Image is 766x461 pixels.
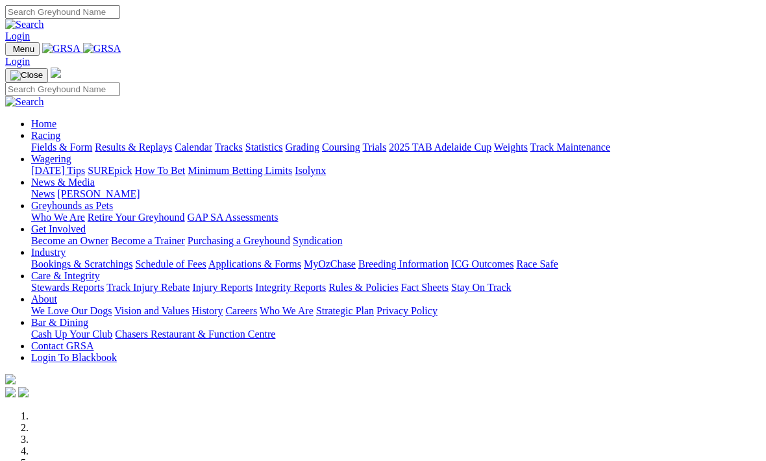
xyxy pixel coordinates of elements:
div: Greyhounds as Pets [31,212,761,223]
a: Fact Sheets [401,282,449,293]
input: Search [5,82,120,96]
a: Results & Replays [95,142,172,153]
img: Search [5,96,44,108]
a: [DATE] Tips [31,165,85,176]
div: Industry [31,258,761,270]
a: Isolynx [295,165,326,176]
a: SUREpick [88,165,132,176]
a: Who We Are [260,305,314,316]
div: Care & Integrity [31,282,761,293]
a: Integrity Reports [255,282,326,293]
a: Vision and Values [114,305,189,316]
button: Toggle navigation [5,68,48,82]
a: Breeding Information [358,258,449,269]
a: GAP SA Assessments [188,212,278,223]
a: Schedule of Fees [135,258,206,269]
a: Cash Up Your Club [31,329,112,340]
img: GRSA [42,43,80,55]
a: News & Media [31,177,95,188]
a: Syndication [293,235,342,246]
a: Tracks [215,142,243,153]
a: 2025 TAB Adelaide Cup [389,142,491,153]
div: About [31,305,761,317]
a: We Love Our Dogs [31,305,112,316]
div: News & Media [31,188,761,200]
a: Wagering [31,153,71,164]
a: Purchasing a Greyhound [188,235,290,246]
img: facebook.svg [5,387,16,397]
a: Greyhounds as Pets [31,200,113,211]
a: Calendar [175,142,212,153]
a: Login [5,56,30,67]
button: Toggle navigation [5,42,40,56]
img: GRSA [83,43,121,55]
a: Stewards Reports [31,282,104,293]
div: Racing [31,142,761,153]
img: twitter.svg [18,387,29,397]
a: Grading [286,142,319,153]
a: About [31,293,57,305]
div: Wagering [31,165,761,177]
a: Login [5,31,30,42]
a: Retire Your Greyhound [88,212,185,223]
a: Fields & Form [31,142,92,153]
a: Contact GRSA [31,340,93,351]
a: Get Involved [31,223,86,234]
a: Become a Trainer [111,235,185,246]
img: Close [10,70,43,81]
a: Applications & Forms [208,258,301,269]
a: Track Maintenance [530,142,610,153]
a: Become an Owner [31,235,108,246]
a: Track Injury Rebate [106,282,190,293]
a: Bookings & Scratchings [31,258,132,269]
a: Statistics [245,142,283,153]
a: Bar & Dining [31,317,88,328]
a: Chasers Restaurant & Function Centre [115,329,275,340]
a: [PERSON_NAME] [57,188,140,199]
img: logo-grsa-white.png [5,374,16,384]
a: How To Bet [135,165,186,176]
a: Stay On Track [451,282,511,293]
a: Race Safe [516,258,558,269]
img: logo-grsa-white.png [51,68,61,78]
a: Home [31,118,56,129]
input: Search [5,5,120,19]
a: Strategic Plan [316,305,374,316]
a: Trials [362,142,386,153]
a: Care & Integrity [31,270,100,281]
a: MyOzChase [304,258,356,269]
a: Rules & Policies [328,282,399,293]
a: Injury Reports [192,282,253,293]
span: Menu [13,44,34,54]
a: Careers [225,305,257,316]
div: Bar & Dining [31,329,761,340]
a: Minimum Betting Limits [188,165,292,176]
div: Get Involved [31,235,761,247]
a: Industry [31,247,66,258]
a: Login To Blackbook [31,352,117,363]
a: History [191,305,223,316]
a: Racing [31,130,60,141]
a: ICG Outcomes [451,258,513,269]
a: Privacy Policy [377,305,438,316]
a: Who We Are [31,212,85,223]
img: Search [5,19,44,31]
a: Weights [494,142,528,153]
a: News [31,188,55,199]
a: Coursing [322,142,360,153]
